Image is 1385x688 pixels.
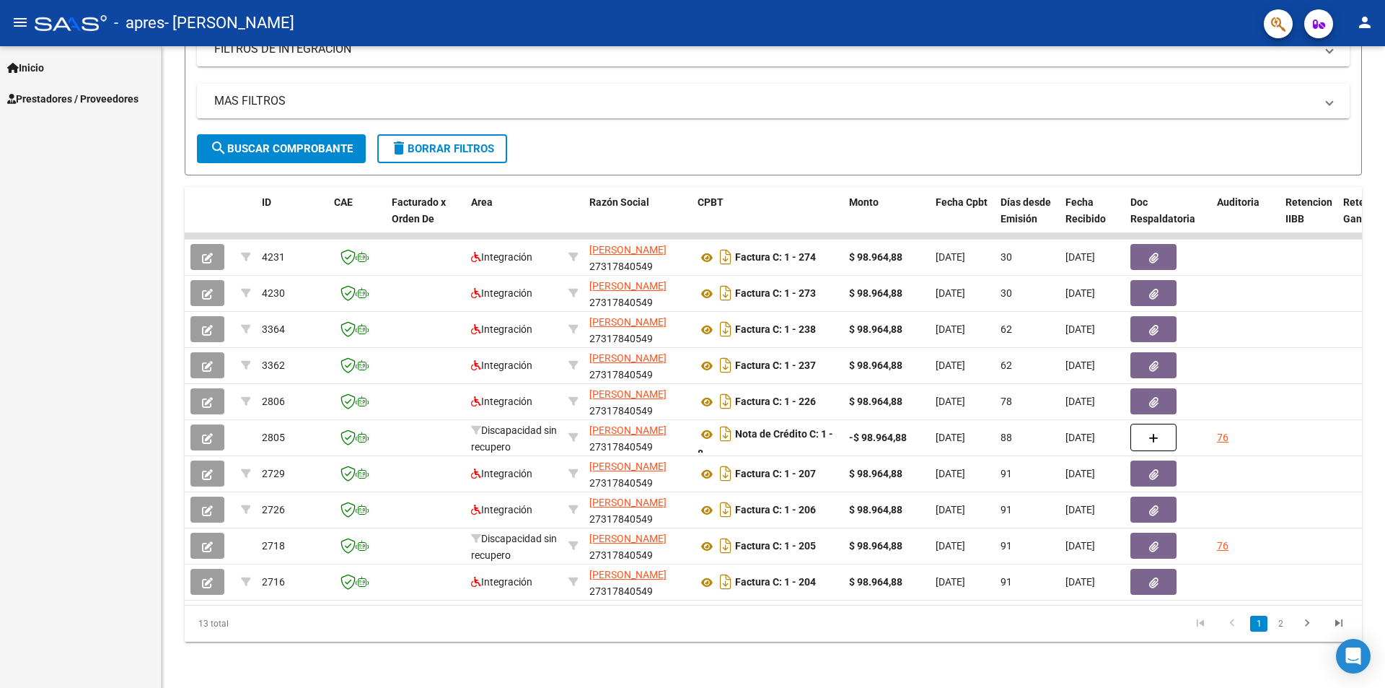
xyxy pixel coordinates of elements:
span: ID [262,196,271,208]
span: [PERSON_NAME] [589,316,667,328]
div: 76 [1217,538,1228,554]
div: 27317840549 [589,386,686,417]
div: 27317840549 [589,458,686,489]
i: Descargar documento [716,282,735,305]
strong: $ 98.964,88 [849,396,902,407]
i: Descargar documento [716,462,735,485]
li: page 2 [1270,611,1291,636]
span: 2729 [262,468,285,479]
strong: $ 98.964,88 [849,576,902,588]
strong: Factura C: 1 - 274 [735,252,816,264]
span: [PERSON_NAME] [589,533,667,544]
span: [DATE] [1065,360,1095,371]
div: 76 [1217,430,1228,446]
span: Integración [471,251,532,263]
span: [DATE] [1065,323,1095,335]
span: Días desde Emisión [1001,196,1051,225]
a: go to next page [1293,616,1321,632]
span: Buscar Comprobante [210,142,353,155]
span: Inicio [7,60,44,76]
button: Borrar Filtros [377,134,507,163]
span: [PERSON_NAME] [589,497,667,508]
strong: -$ 98.964,88 [849,432,907,443]
strong: Factura C: 1 - 204 [735,577,816,588]
span: - apres [114,7,164,39]
span: 91 [1001,540,1012,552]
span: [DATE] [936,540,965,552]
span: 3362 [262,360,285,371]
i: Descargar documento [716,354,735,377]
span: [DATE] [1065,287,1095,299]
strong: $ 98.964,88 [849,360,902,371]
strong: Factura C: 1 - 273 [735,288,816,300]
datatable-header-cell: Area [465,187,563,251]
span: [DATE] [1065,432,1095,443]
span: 91 [1001,576,1012,588]
i: Descargar documento [716,390,735,413]
mat-icon: delete [390,139,408,157]
span: 62 [1001,360,1012,371]
i: Descargar documento [716,245,735,269]
datatable-header-cell: Monto [843,187,930,251]
mat-icon: menu [12,14,29,31]
i: Descargar documento [716,318,735,341]
div: 13 total [185,606,418,642]
i: Descargar documento [716,422,735,445]
strong: Factura C: 1 - 205 [735,541,816,552]
span: 30 [1001,251,1012,263]
strong: $ 98.964,88 [849,251,902,263]
span: Fecha Recibido [1065,196,1106,225]
span: Integración [471,468,532,479]
strong: Factura C: 1 - 226 [735,396,816,408]
datatable-header-cell: Auditoria [1211,187,1280,251]
strong: Factura C: 1 - 207 [735,469,816,480]
strong: Factura C: 1 - 238 [735,324,816,336]
span: [DATE] [936,360,965,371]
strong: Nota de Crédito C: 1 - 8 [698,429,833,460]
span: Discapacidad sin recupero [471,424,557,453]
span: Integración [471,396,532,407]
span: [PERSON_NAME] [589,424,667,436]
i: Descargar documento [716,534,735,557]
span: 30 [1001,287,1012,299]
span: Borrar Filtros [390,142,494,155]
span: [PERSON_NAME] [589,244,667,256]
span: Razón Social [589,196,649,208]
div: 27317840549 [589,350,686,380]
span: 2806 [262,396,285,407]
a: go to last page [1325,616,1353,632]
span: [PERSON_NAME] [589,352,667,364]
span: 2805 [262,432,285,443]
strong: Factura C: 1 - 237 [735,360,816,372]
mat-expansion-panel-header: FILTROS DE INTEGRACION [197,32,1350,66]
datatable-header-cell: Días desde Emisión [995,187,1060,251]
span: [DATE] [936,323,965,335]
mat-icon: person [1356,14,1373,31]
span: Facturado x Orden De [392,196,446,225]
i: Descargar documento [716,498,735,521]
i: Descargar documento [716,570,735,593]
datatable-header-cell: Razón Social [584,187,692,251]
span: 4231 [262,251,285,263]
span: [PERSON_NAME] [589,280,667,292]
span: [DATE] [1065,468,1095,479]
div: 27317840549 [589,495,686,525]
a: 2 [1272,616,1289,632]
span: [PERSON_NAME] [589,461,667,472]
span: Monto [849,196,879,208]
mat-icon: search [210,139,227,157]
strong: $ 98.964,88 [849,468,902,479]
strong: Factura C: 1 - 206 [735,505,816,516]
strong: $ 98.964,88 [849,504,902,515]
span: 88 [1001,432,1012,443]
span: [PERSON_NAME] [589,388,667,400]
span: 3364 [262,323,285,335]
strong: $ 98.964,88 [849,540,902,552]
datatable-header-cell: ID [256,187,328,251]
span: [DATE] [1065,576,1095,588]
span: Auditoria [1217,196,1259,208]
datatable-header-cell: Facturado x Orden De [386,187,465,251]
span: [PERSON_NAME] [589,569,667,580]
span: 2718 [262,540,285,552]
mat-expansion-panel-header: MAS FILTROS [197,84,1350,118]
